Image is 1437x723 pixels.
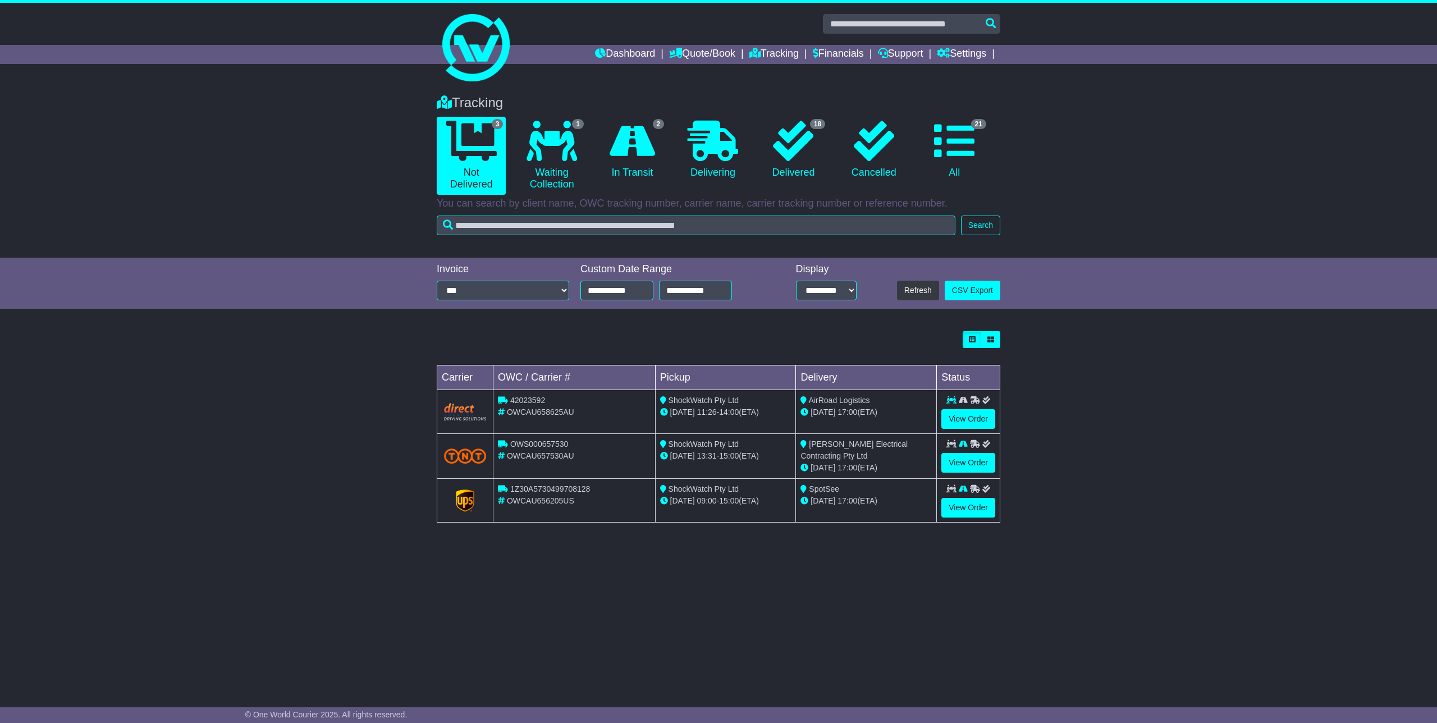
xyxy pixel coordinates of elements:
[811,408,835,417] span: [DATE]
[444,449,486,464] img: TNT_Domestic.png
[800,440,908,460] span: [PERSON_NAME] Electrical Contracting Pty Ltd
[941,409,995,429] a: View Order
[937,45,986,64] a: Settings
[678,117,747,183] a: Delivering
[719,496,739,505] span: 15:00
[941,498,995,518] a: View Order
[809,396,870,405] span: AirRoad Logistics
[759,117,828,183] a: 18 Delivered
[941,453,995,473] a: View Order
[810,119,825,129] span: 18
[838,496,857,505] span: 17:00
[800,495,932,507] div: (ETA)
[493,365,656,390] td: OWC / Carrier #
[510,440,569,449] span: OWS000657530
[796,365,937,390] td: Delivery
[669,440,739,449] span: ShockWatch Pty Ltd
[719,408,739,417] span: 14:00
[437,365,493,390] td: Carrier
[572,119,584,129] span: 1
[945,281,1000,300] a: CSV Export
[937,365,1000,390] td: Status
[669,484,739,493] span: ShockWatch Pty Ltd
[670,496,695,505] span: [DATE]
[437,263,569,276] div: Invoice
[878,45,923,64] a: Support
[437,117,506,195] a: 3 Not Delivered
[510,396,545,405] span: 42023592
[653,119,665,129] span: 2
[670,408,695,417] span: [DATE]
[920,117,989,183] a: 21 All
[660,406,791,418] div: - (ETA)
[580,263,761,276] div: Custom Date Range
[811,463,835,472] span: [DATE]
[660,495,791,507] div: - (ETA)
[456,489,475,512] img: GetCarrierServiceLogo
[971,119,986,129] span: 21
[598,117,667,183] a: 2 In Transit
[507,408,574,417] span: OWCAU658625AU
[897,281,939,300] button: Refresh
[507,451,574,460] span: OWCAU657530AU
[697,408,717,417] span: 11:26
[492,119,504,129] span: 3
[749,45,799,64] a: Tracking
[961,216,1000,235] button: Search
[510,484,590,493] span: 1Z30A5730499708128
[669,45,735,64] a: Quote/Book
[838,408,857,417] span: 17:00
[809,484,839,493] span: SpotSee
[431,95,1006,111] div: Tracking
[697,451,717,460] span: 13:31
[437,198,1000,210] p: You can search by client name, OWC tracking number, carrier name, carrier tracking number or refe...
[838,463,857,472] span: 17:00
[811,496,835,505] span: [DATE]
[800,462,932,474] div: (ETA)
[517,117,586,195] a: 1 Waiting Collection
[245,710,408,719] span: © One World Courier 2025. All rights reserved.
[813,45,864,64] a: Financials
[507,496,574,505] span: OWCAU656205US
[800,406,932,418] div: (ETA)
[839,117,908,183] a: Cancelled
[719,451,739,460] span: 15:00
[595,45,655,64] a: Dashboard
[444,403,486,420] img: Direct.png
[660,450,791,462] div: - (ETA)
[655,365,796,390] td: Pickup
[670,451,695,460] span: [DATE]
[669,396,739,405] span: ShockWatch Pty Ltd
[796,263,857,276] div: Display
[697,496,717,505] span: 09:00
